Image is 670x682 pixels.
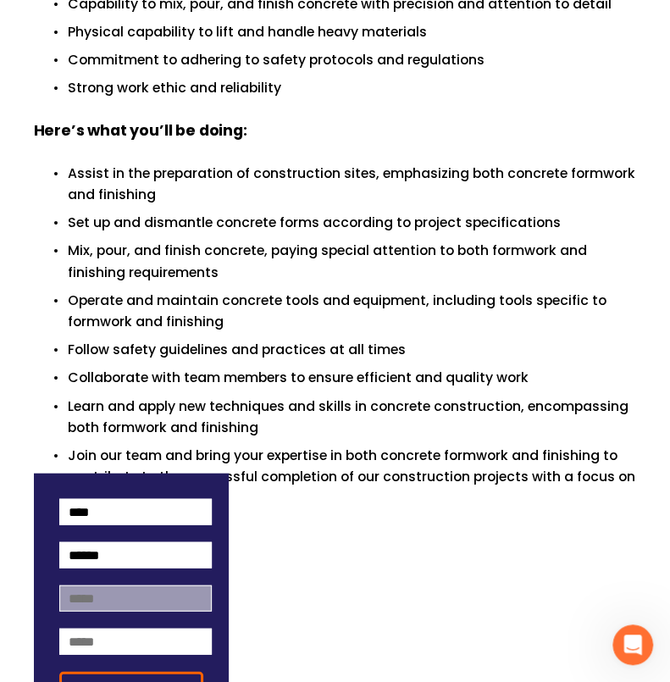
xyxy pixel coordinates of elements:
p: Physical capability to lift and handle heavy materials [68,21,637,42]
p: Strong work ethic and reliability [68,77,637,98]
p: Join our team and bring your expertise in both concrete formwork and finishing to contribute to t... [68,444,637,508]
p: Operate and maintain concrete tools and equipment, including tools specific to formwork and finis... [68,289,637,332]
p: Assist in the preparation of construction sites, emphasizing both concrete formwork and finishing [68,162,637,205]
strong: Here’s what you’ll be doing: [34,118,247,144]
p: Collaborate with team members to ensure efficient and quality work [68,366,637,387]
iframe: Intercom live chat [612,624,653,665]
p: Follow safety guidelines and practices at all times [68,338,637,359]
p: Mix, pour, and finish concrete, paying special attention to both formwork and finishing requirements [68,239,637,282]
p: Learn and apply new techniques and skills in concrete construction, encompassing both formwork an... [68,395,637,438]
p: Commitment to adhering to safety protocols and regulations [68,49,637,70]
p: Set up and dismantle concrete forms according to project specifications [68,211,637,232]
